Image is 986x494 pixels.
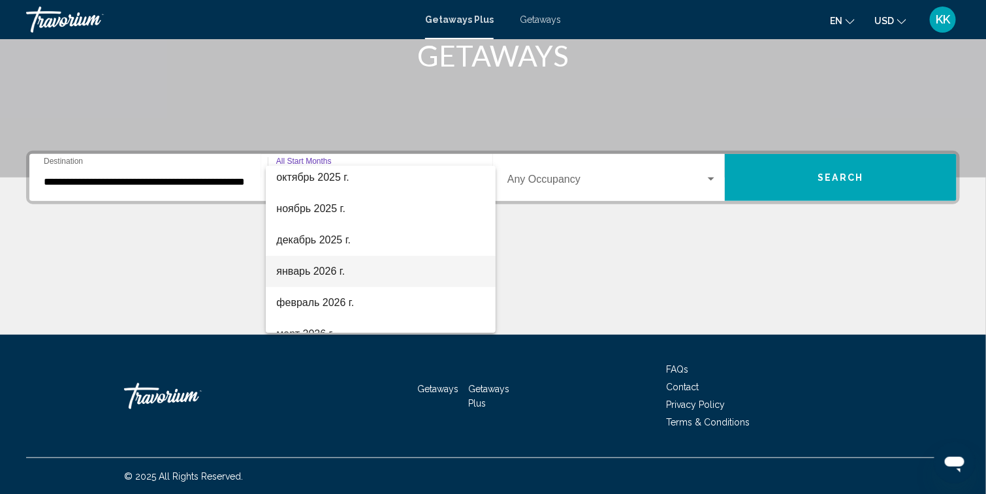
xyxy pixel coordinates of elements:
[276,287,485,318] span: февраль 2026 г.
[934,442,976,484] iframe: Кнопка запуска окна обмена сообщениями
[276,162,485,193] span: октябрь 2025 г.
[276,256,485,287] span: январь 2026 г.
[276,318,485,350] span: март 2026 г.
[276,193,485,224] span: ноябрь 2025 г.
[276,224,485,256] span: декабрь 2025 г.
